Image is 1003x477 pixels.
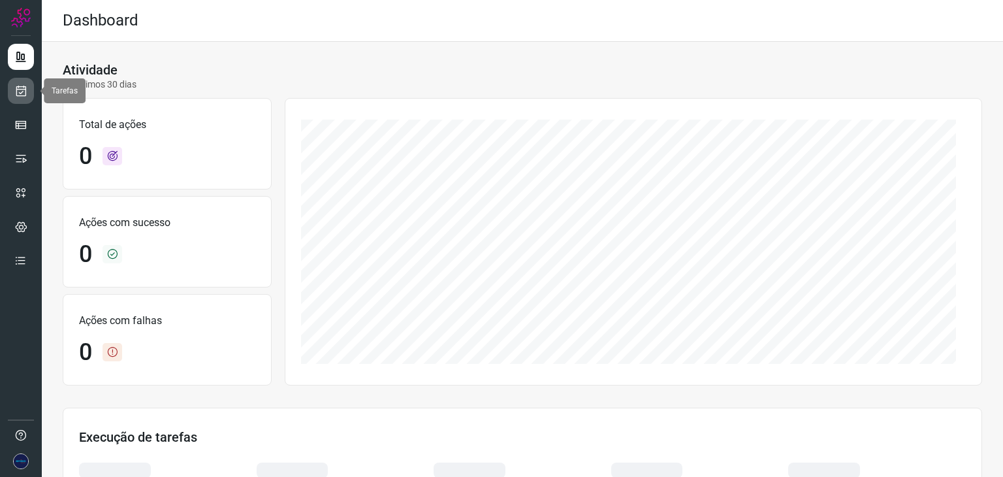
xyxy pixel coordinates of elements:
h3: Execução de tarefas [79,429,966,445]
h3: Atividade [63,62,118,78]
h1: 0 [79,240,92,269]
p: Total de ações [79,117,255,133]
h1: 0 [79,142,92,171]
p: Últimos 30 dias [63,78,136,91]
img: 22969f4982dabb06060fe5952c18b817.JPG [13,453,29,469]
span: Tarefas [52,86,78,95]
h2: Dashboard [63,11,138,30]
h1: 0 [79,338,92,367]
p: Ações com falhas [79,313,255,329]
img: Logo [11,8,31,27]
p: Ações com sucesso [79,215,255,231]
